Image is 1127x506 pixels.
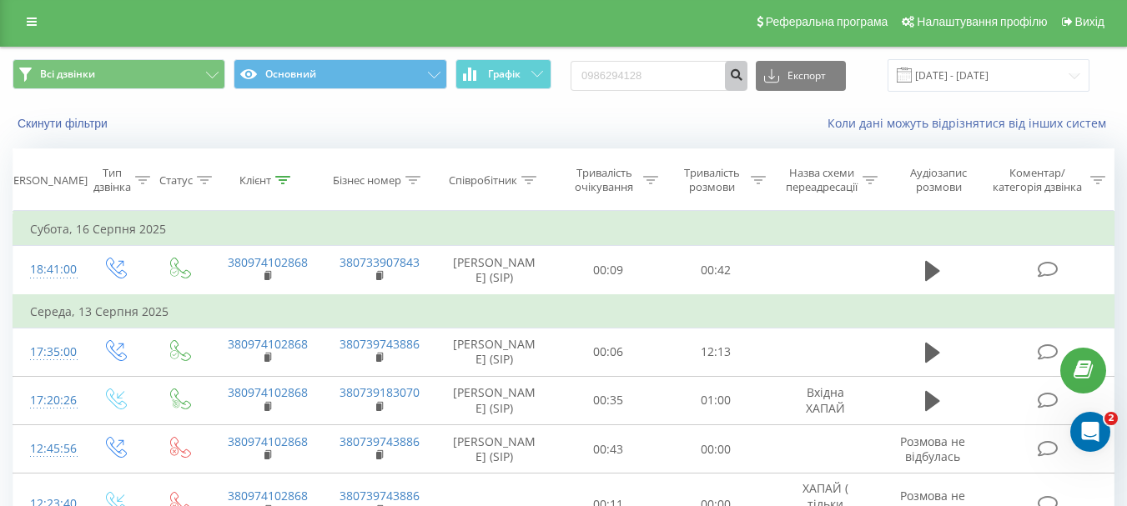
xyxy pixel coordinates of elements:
[3,173,88,188] div: [PERSON_NAME]
[756,61,846,91] button: Експорт
[30,336,65,368] div: 17:35:00
[159,173,193,188] div: Статус
[989,166,1086,194] div: Коментар/категорія дзвінка
[13,59,225,89] button: Всі дзвінки
[228,488,308,503] a: 380974102868
[30,433,65,465] div: 12:45:56
[40,68,95,81] span: Всі дзвінки
[677,166,747,194] div: Тривалість розмови
[228,433,308,449] a: 380974102868
[770,376,882,424] td: Вхідна ХАПАЙ
[1070,412,1110,452] iframe: Intercom live chat
[555,246,662,295] td: 00:09
[662,425,770,473] td: 00:00
[13,295,1114,328] td: Середа, 13 Серпня 2025
[555,425,662,473] td: 00:43
[340,336,420,352] a: 380739743886
[766,15,888,28] span: Реферальна програма
[228,384,308,400] a: 380974102868
[1104,412,1118,425] span: 2
[917,15,1047,28] span: Налаштування профілю
[435,328,555,376] td: [PERSON_NAME] (SIP)
[449,173,517,188] div: Співробітник
[340,488,420,503] a: 380739743886
[828,115,1114,131] a: Коли дані можуть відрізнятися вiд інших систем
[900,433,965,464] span: Розмова не відбулась
[435,246,555,295] td: [PERSON_NAME] (SIP)
[662,376,770,424] td: 01:00
[93,166,131,194] div: Тип дзвінка
[333,173,401,188] div: Бізнес номер
[234,59,446,89] button: Основний
[340,254,420,270] a: 380733907843
[13,213,1114,246] td: Субота, 16 Серпня 2025
[555,376,662,424] td: 00:35
[897,166,981,194] div: Аудіозапис розмови
[435,425,555,473] td: [PERSON_NAME] (SIP)
[555,328,662,376] td: 00:06
[662,328,770,376] td: 12:13
[30,253,65,286] div: 18:41:00
[340,384,420,400] a: 380739183070
[488,68,521,80] span: Графік
[570,166,639,194] div: Тривалість очікування
[228,336,308,352] a: 380974102868
[435,376,555,424] td: [PERSON_NAME] (SIP)
[662,246,770,295] td: 00:42
[1075,15,1104,28] span: Вихід
[571,61,747,91] input: Пошук за номером
[340,433,420,449] a: 380739743886
[30,384,65,417] div: 17:20:26
[13,116,116,131] button: Скинути фільтри
[455,59,551,89] button: Графік
[785,166,858,194] div: Назва схеми переадресації
[239,173,271,188] div: Клієнт
[228,254,308,270] a: 380974102868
